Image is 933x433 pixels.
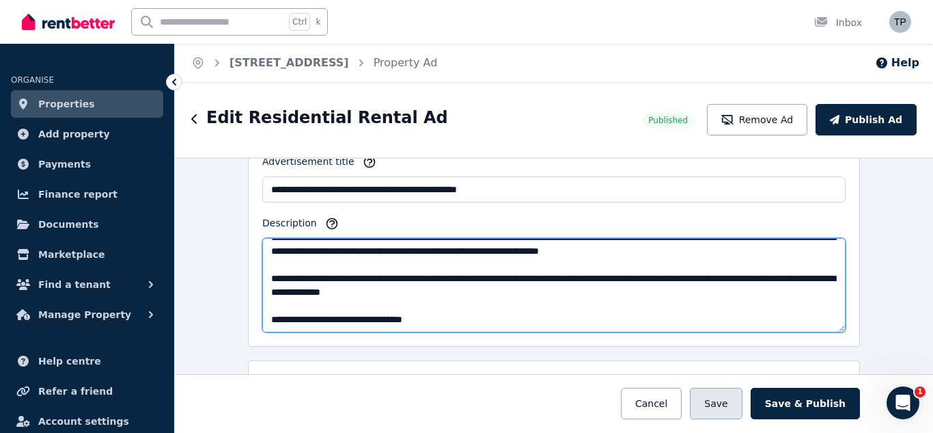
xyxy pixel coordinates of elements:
[38,353,101,369] span: Help centre
[175,44,454,82] nav: Breadcrumb
[22,12,115,32] img: RentBetter
[648,115,688,126] span: Published
[289,13,310,31] span: Ctrl
[816,104,917,135] button: Publish Ad
[38,186,117,202] span: Finance report
[38,306,131,323] span: Manage Property
[690,388,742,419] button: Save
[11,301,163,328] button: Manage Property
[262,216,317,235] label: Description
[262,155,354,174] label: Advertisement title
[887,386,919,419] iframe: Intercom live chat
[38,383,113,399] span: Refer a friend
[229,56,349,69] a: [STREET_ADDRESS]
[374,56,438,69] a: Property Ad
[11,271,163,298] button: Find a tenant
[875,55,919,71] button: Help
[316,16,320,27] span: k
[621,388,682,419] button: Cancel
[11,90,163,118] a: Properties
[206,107,448,129] h1: Edit Residential Rental Ad
[38,126,110,142] span: Add property
[11,181,163,208] a: Finance report
[38,96,95,112] span: Properties
[11,347,163,375] a: Help centre
[11,75,54,85] span: ORGANISE
[707,104,807,135] button: Remove Ad
[11,378,163,405] a: Refer a friend
[38,413,129,430] span: Account settings
[11,150,163,178] a: Payments
[38,246,105,263] span: Marketplace
[38,156,91,172] span: Payments
[915,386,925,397] span: 1
[11,241,163,268] a: Marketplace
[38,276,111,293] span: Find a tenant
[11,211,163,238] a: Documents
[38,216,99,233] span: Documents
[814,16,862,29] div: Inbox
[11,120,163,148] a: Add property
[889,11,911,33] img: Tamara Pratt
[751,388,860,419] button: Save & Publish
